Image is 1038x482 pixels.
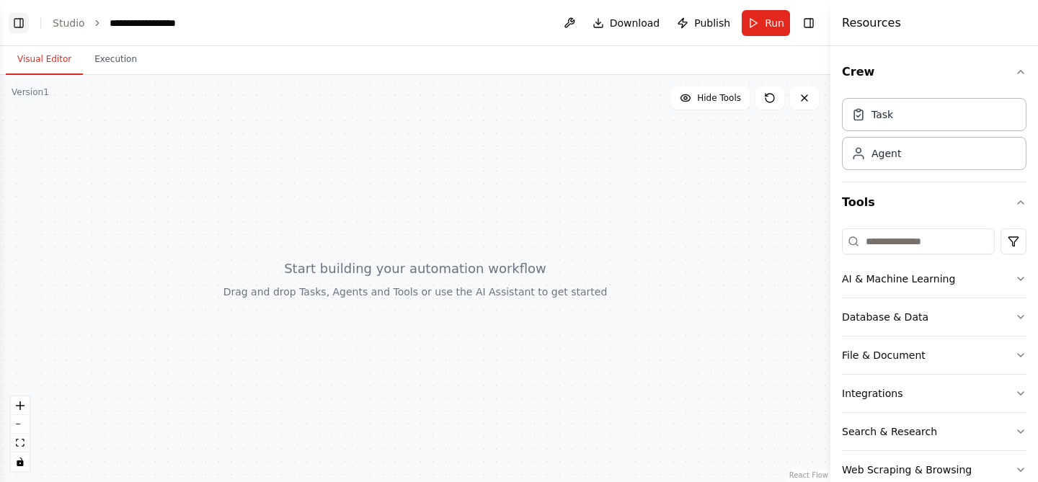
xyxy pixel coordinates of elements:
button: Database & Data [842,298,1026,336]
span: Download [610,16,660,30]
button: Show left sidebar [9,13,29,33]
h4: Resources [842,14,901,32]
div: React Flow controls [11,396,30,471]
button: Tools [842,182,1026,223]
button: fit view [11,434,30,452]
button: Execution [83,45,148,75]
button: toggle interactivity [11,452,30,471]
button: Download [587,10,666,36]
div: Task [871,107,893,122]
div: Crew [842,92,1026,182]
button: Visual Editor [6,45,83,75]
span: Publish [694,16,730,30]
button: File & Document [842,336,1026,374]
span: Hide Tools [697,92,741,104]
a: Studio [53,17,85,29]
button: Crew [842,52,1026,92]
button: zoom out [11,415,30,434]
button: Integrations [842,375,1026,412]
button: Publish [671,10,736,36]
button: Hide right sidebar [799,13,819,33]
div: Version 1 [12,86,49,98]
button: Search & Research [842,413,1026,450]
button: zoom in [11,396,30,415]
button: Hide Tools [671,86,750,110]
button: Run [742,10,790,36]
button: AI & Machine Learning [842,260,1026,298]
nav: breadcrumb [53,16,209,30]
span: Run [765,16,784,30]
a: React Flow attribution [789,471,828,479]
div: Agent [871,146,901,161]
